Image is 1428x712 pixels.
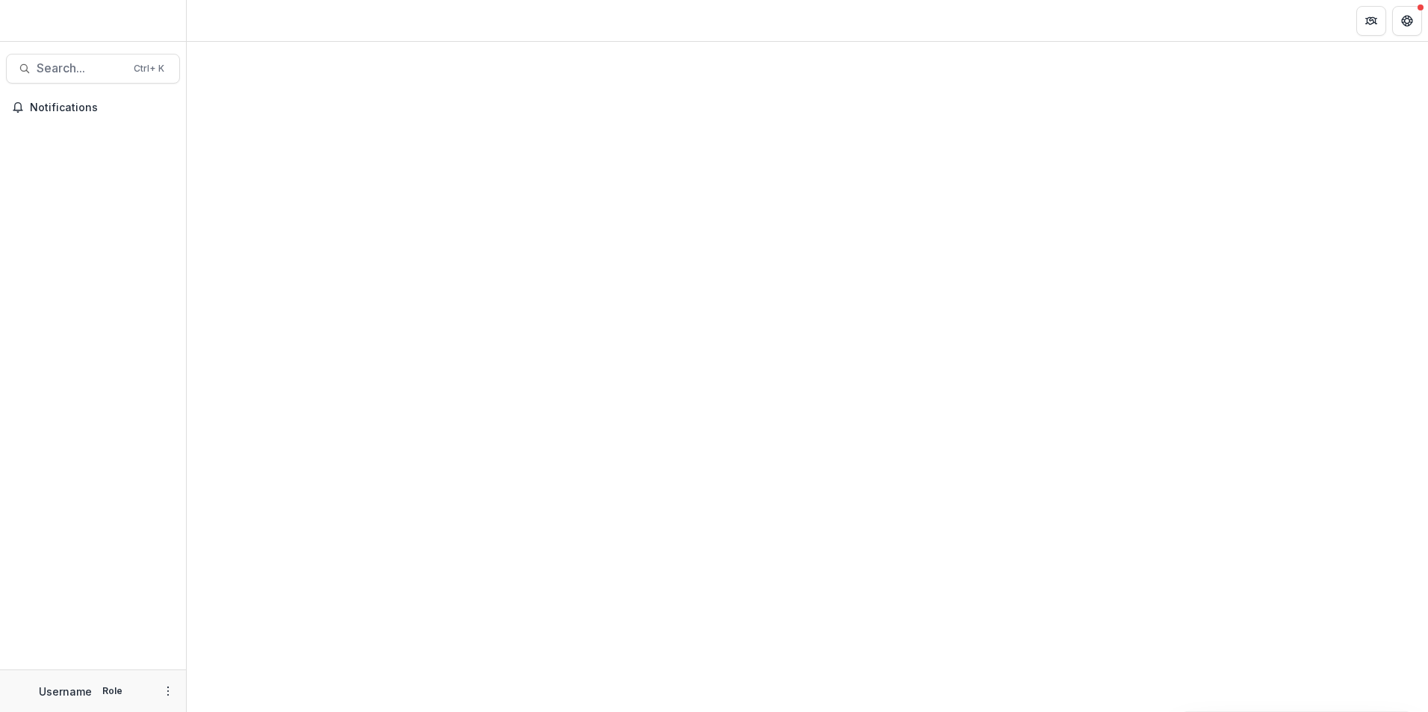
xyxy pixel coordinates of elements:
nav: breadcrumb [193,10,256,31]
button: Partners [1356,6,1386,36]
button: Get Help [1392,6,1422,36]
p: Username [39,684,92,699]
span: Notifications [30,102,174,114]
button: Search... [6,54,180,84]
button: Notifications [6,96,180,119]
span: Search... [37,61,125,75]
p: Role [98,684,127,698]
button: More [159,682,177,700]
div: Ctrl + K [131,60,167,77]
